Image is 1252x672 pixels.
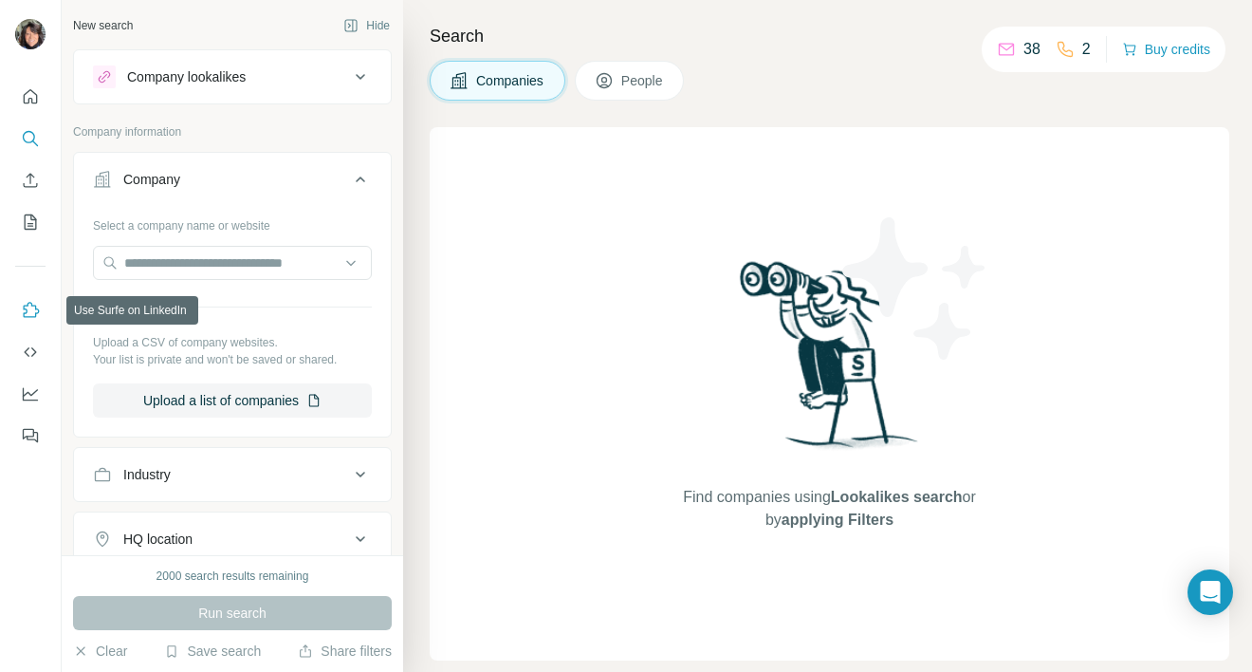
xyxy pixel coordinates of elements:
button: Buy credits [1122,36,1210,63]
span: Lookalikes search [831,489,963,505]
span: People [621,71,665,90]
div: Select a company name or website [93,210,372,234]
button: Use Surfe on LinkedIn [15,293,46,327]
div: HQ location [123,530,193,549]
button: Save search [164,642,261,661]
button: Dashboard [15,377,46,411]
button: Company lookalikes [74,54,391,100]
p: Company information [73,123,392,140]
button: Hide [330,11,403,40]
div: Open Intercom Messenger [1188,569,1233,615]
button: Upload a list of companies [93,383,372,418]
p: 2 [1082,38,1091,61]
p: Upload a CSV of company websites. [93,334,372,351]
p: Your list is private and won't be saved or shared. [93,351,372,368]
img: Avatar [15,19,46,49]
img: Surfe Illustration - Stars [830,203,1001,374]
span: Find companies using or by [677,486,981,532]
span: applying Filters [782,512,893,528]
button: Feedback [15,419,46,453]
button: HQ location [74,516,391,562]
div: 2000 search results remaining [156,568,309,585]
button: Company [74,157,391,210]
button: Clear [73,642,127,661]
button: Share filters [298,642,392,661]
div: New search [73,17,133,34]
span: Companies [476,71,545,90]
img: Surfe Illustration - Woman searching with binoculars [731,256,929,468]
button: Enrich CSV [15,163,46,197]
button: Industry [74,452,391,497]
button: My lists [15,205,46,239]
h4: Search [430,23,1229,49]
button: Use Surfe API [15,335,46,369]
div: Industry [123,465,171,484]
div: Company lookalikes [127,67,246,86]
button: Quick start [15,80,46,114]
button: Search [15,121,46,156]
div: Company [123,170,180,189]
p: 38 [1023,38,1040,61]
